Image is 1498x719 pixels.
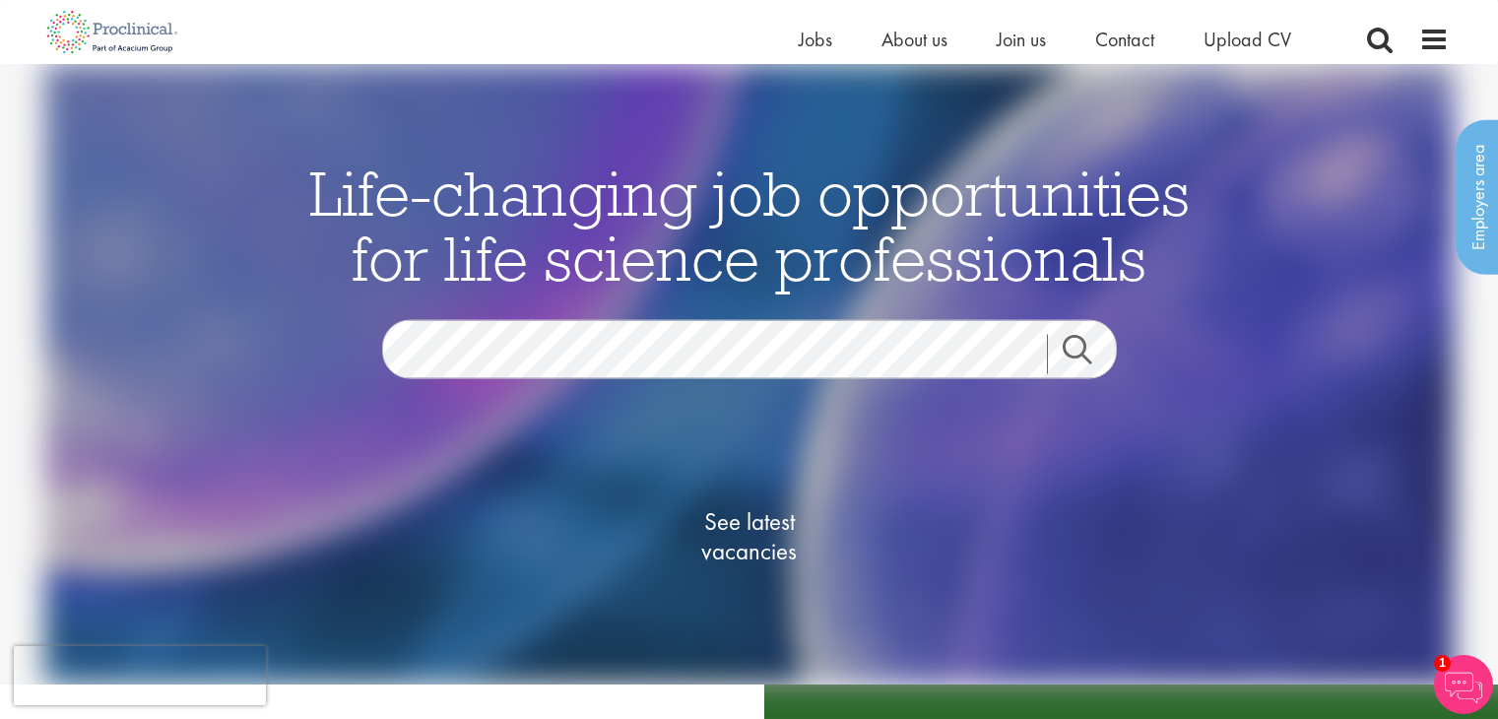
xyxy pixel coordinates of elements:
img: Chatbot [1434,655,1493,714]
a: Join us [997,27,1046,52]
span: See latest vacancies [651,506,848,565]
a: See latestvacancies [651,427,848,644]
a: Jobs [799,27,832,52]
img: candidate home [44,64,1454,685]
a: About us [881,27,947,52]
a: Contact [1095,27,1154,52]
span: Life-changing job opportunities for life science professionals [309,153,1190,296]
span: 1 [1434,655,1451,672]
iframe: reCAPTCHA [14,646,266,705]
a: Upload CV [1204,27,1291,52]
a: Job search submit button [1047,334,1132,373]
